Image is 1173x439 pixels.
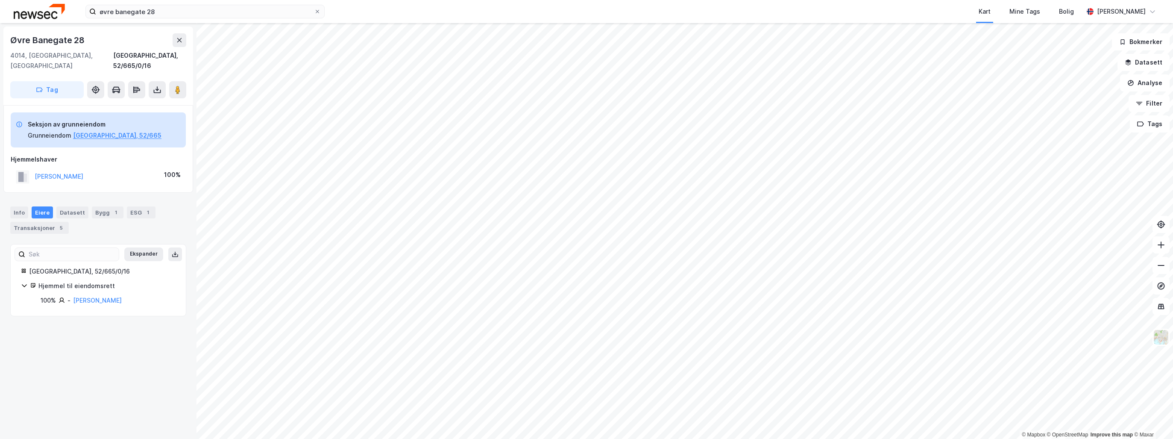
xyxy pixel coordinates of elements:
button: Datasett [1117,54,1170,71]
div: Info [10,206,28,218]
button: Tag [10,81,84,98]
input: Søk [25,248,119,261]
div: Datasett [56,206,88,218]
div: 1 [111,208,120,217]
div: 100% [164,170,181,180]
div: [GEOGRAPHIC_DATA], 52/665/0/16 [113,50,186,71]
div: Bolig [1059,6,1074,17]
div: Mine Tags [1009,6,1040,17]
div: 100% [41,295,56,306]
iframe: Chat Widget [1130,398,1173,439]
div: Kontrollprogram for chat [1130,398,1173,439]
div: - [67,295,70,306]
a: Improve this map [1091,432,1133,438]
a: OpenStreetMap [1047,432,1088,438]
div: Hjemmelshaver [11,154,186,165]
div: Øvre Banegate 28 [10,33,86,47]
div: Kart [979,6,991,17]
div: Grunneiendom [28,130,71,141]
div: Eiere [32,206,53,218]
button: Analyse [1120,74,1170,91]
a: Mapbox [1022,432,1045,438]
img: newsec-logo.f6e21ccffca1b3a03d2d.png [14,4,65,19]
div: Hjemmel til eiendomsrett [38,281,176,291]
div: Seksjon av grunneiendom [28,119,161,130]
a: [PERSON_NAME] [73,297,122,304]
div: [PERSON_NAME] [1097,6,1146,17]
button: [GEOGRAPHIC_DATA], 52/665 [73,130,161,141]
div: Transaksjoner [10,222,69,234]
div: 1 [144,208,152,217]
div: Bygg [92,206,123,218]
button: Ekspander [124,247,163,261]
input: Søk på adresse, matrikkel, gårdeiere, leietakere eller personer [96,5,314,18]
div: ESG [127,206,155,218]
button: Tags [1130,115,1170,133]
button: Filter [1129,95,1170,112]
img: Z [1153,329,1169,345]
button: Bokmerker [1112,33,1170,50]
div: [GEOGRAPHIC_DATA], 52/665/0/16 [29,266,176,277]
div: 4014, [GEOGRAPHIC_DATA], [GEOGRAPHIC_DATA] [10,50,113,71]
div: 5 [57,224,65,232]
